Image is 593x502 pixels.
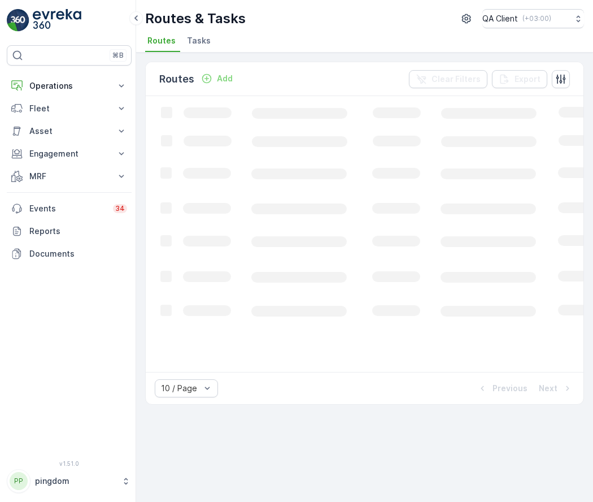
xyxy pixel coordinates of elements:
button: MRF [7,165,132,188]
p: Clear Filters [431,73,481,85]
span: Routes [147,35,176,46]
p: pingdom [35,475,116,487]
p: Routes [159,71,194,87]
button: Export [492,70,547,88]
img: logo [7,9,29,32]
span: Tasks [187,35,211,46]
button: Clear Filters [409,70,487,88]
p: Previous [492,383,527,394]
p: Asset [29,125,109,137]
p: MRF [29,171,109,182]
p: ⌘B [112,51,124,60]
p: Reports [29,226,127,237]
p: Operations [29,80,109,92]
span: v 1.51.0 [7,460,132,467]
img: logo_light-DOdMpM7g.png [33,9,81,32]
p: Documents [29,248,127,259]
p: Routes & Tasks [145,10,246,28]
p: Fleet [29,103,109,114]
button: Asset [7,120,132,142]
p: Next [539,383,557,394]
button: Operations [7,75,132,97]
p: 34 [115,204,125,213]
button: PPpingdom [7,469,132,493]
button: QA Client(+03:00) [482,9,584,28]
p: ( +03:00 ) [522,14,551,23]
button: Engagement [7,142,132,165]
p: Export [514,73,540,85]
a: Events34 [7,197,132,220]
p: QA Client [482,13,518,24]
p: Events [29,203,106,214]
a: Reports [7,220,132,243]
p: Add [217,73,233,84]
div: PP [10,472,28,490]
button: Fleet [7,97,132,120]
button: Previous [476,382,529,395]
p: Engagement [29,148,109,159]
button: Next [538,382,574,395]
a: Documents [7,243,132,265]
button: Add [197,72,237,85]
